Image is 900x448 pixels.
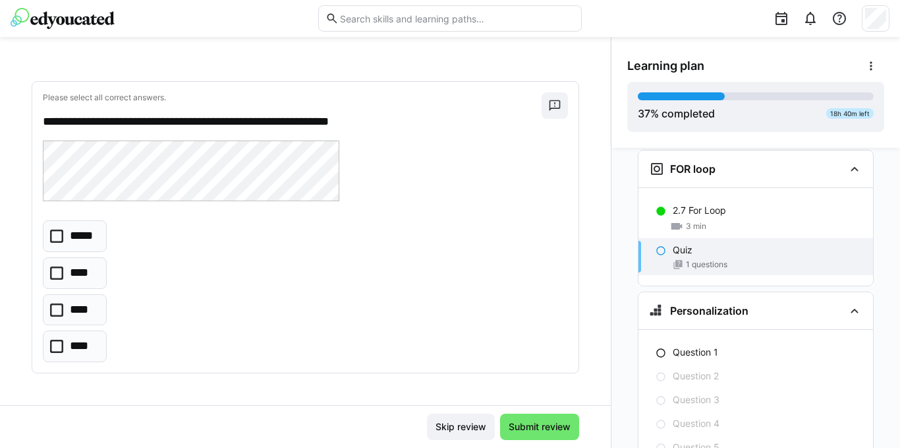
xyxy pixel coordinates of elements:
[638,107,650,120] span: 37
[673,369,719,383] p: Question 2
[434,420,488,433] span: Skip review
[507,420,573,433] span: Submit review
[500,414,579,440] button: Submit review
[686,221,706,232] span: 3 min
[673,243,692,257] p: Quiz
[427,414,495,440] button: Skip review
[638,106,715,121] div: % completed
[670,304,748,317] h3: Personalization
[339,13,575,24] input: Search skills and learning paths…
[673,393,719,406] p: Question 3
[627,59,704,73] span: Learning plan
[673,346,718,359] p: Question 1
[826,108,874,119] div: 18h 40m left
[673,417,719,430] p: Question 4
[686,259,727,270] span: 1 questions
[673,204,726,217] p: 2.7 For Loop
[43,92,542,103] p: Please select all correct answers.
[670,162,716,176] h3: FOR loop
